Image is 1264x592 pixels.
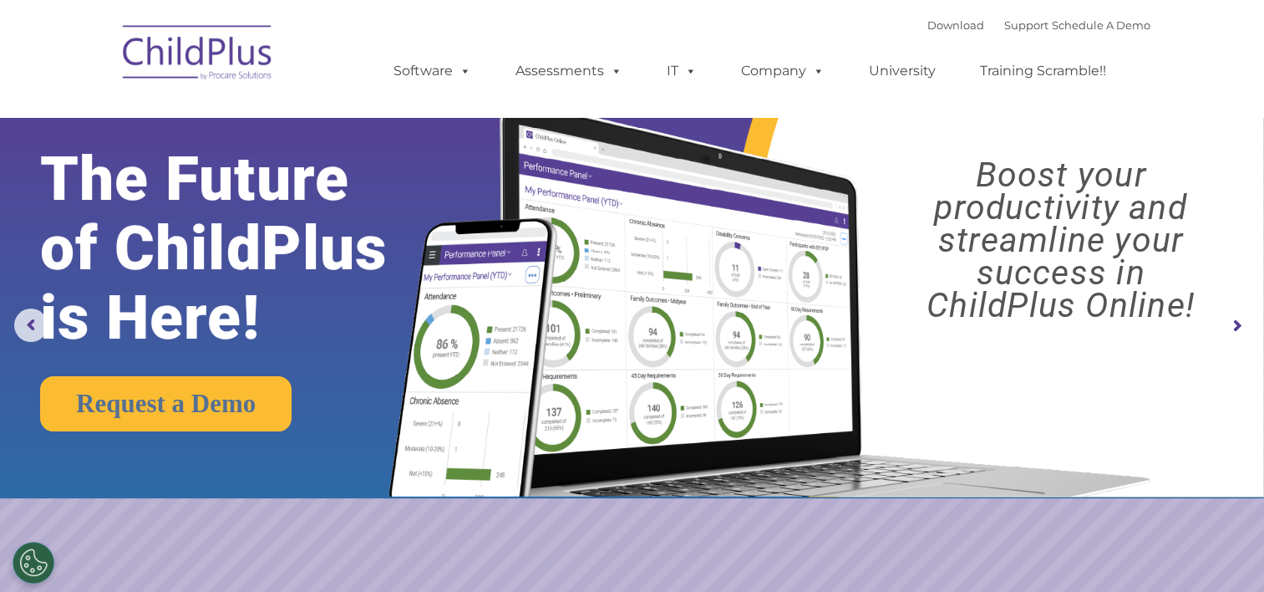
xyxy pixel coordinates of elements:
[40,145,444,353] rs-layer: The Future of ChildPlus is Here!
[1004,18,1048,32] a: Support
[232,110,283,123] span: Last name
[852,54,952,88] a: University
[377,54,488,88] a: Software
[963,54,1123,88] a: Training Scramble!!
[927,18,984,32] a: Download
[499,54,639,88] a: Assessments
[927,18,1150,32] font: |
[873,159,1248,322] rs-layer: Boost your productivity and streamline your success in ChildPlus Online!
[13,542,54,584] button: Cookies Settings
[40,376,292,431] a: Request a Demo
[232,179,303,191] span: Phone number
[724,54,841,88] a: Company
[1052,18,1150,32] a: Schedule A Demo
[650,54,713,88] a: IT
[114,13,282,97] img: ChildPlus by Procare Solutions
